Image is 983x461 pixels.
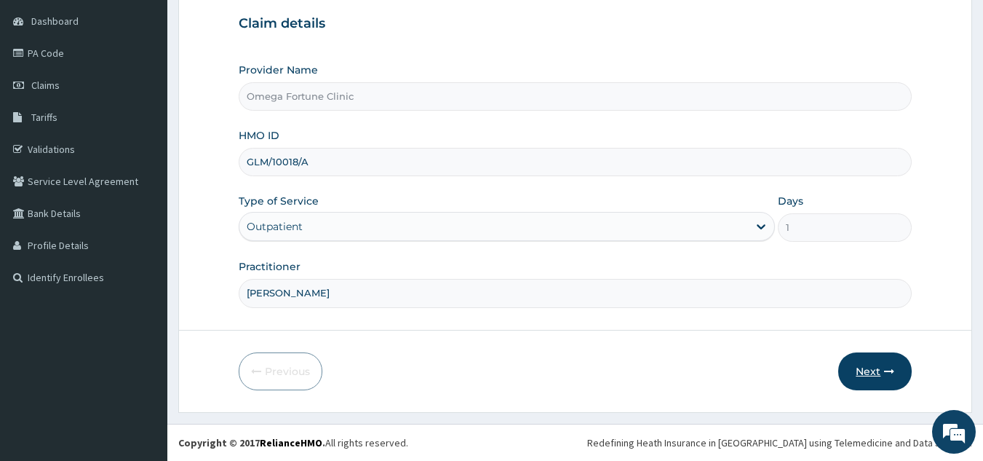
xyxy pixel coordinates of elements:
[778,194,803,208] label: Days
[260,436,322,449] a: RelianceHMO
[27,73,59,109] img: d_794563401_company_1708531726252_794563401
[239,16,912,32] h3: Claim details
[239,352,322,390] button: Previous
[7,307,277,358] textarea: Type your message and hit 'Enter'
[239,128,279,143] label: HMO ID
[31,15,79,28] span: Dashboard
[239,279,912,307] input: Enter Name
[239,259,301,274] label: Practitioner
[31,79,60,92] span: Claims
[838,352,912,390] button: Next
[247,219,303,234] div: Outpatient
[239,148,912,176] input: Enter HMO ID
[31,111,57,124] span: Tariffs
[76,82,244,101] div: Chat with us now
[167,424,983,461] footer: All rights reserved.
[239,7,274,42] div: Minimize live chat window
[178,436,325,449] strong: Copyright © 2017 .
[239,63,318,77] label: Provider Name
[239,194,319,208] label: Type of Service
[587,436,972,450] div: Redefining Heath Insurance in [GEOGRAPHIC_DATA] using Telemedicine and Data Science!
[84,138,201,285] span: We're online!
